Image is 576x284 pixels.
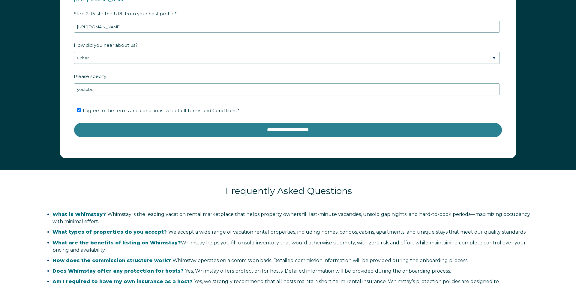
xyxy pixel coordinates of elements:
span: How does the commission structure work? [52,258,171,263]
input: airbnb.com/users/show/12345 [74,21,500,33]
span: Read Full Terms and Conditions [164,108,236,113]
span: We accept a wide range of vacation rental properties, including homes, condos, cabins, apartments... [52,229,526,235]
span: I agree to the terms and conditions [83,108,240,113]
span: What types of properties do you accept? [52,229,167,235]
input: I agree to the terms and conditions Read Full Terms and Conditions * [77,108,81,112]
span: Does Whimstay offer any protection for hosts? [52,268,184,274]
span: Please specify [74,72,106,81]
span: What is Whimstay? [52,211,106,217]
span: Yes, Whimstay offers protection for hosts. Detailed information will be provided during the onboa... [52,268,451,274]
a: Read Full Terms and Conditions [163,108,238,113]
span: Frequently Asked Questions [226,185,352,196]
span: Whimstay is the leading vacation rental marketplace that helps property owners fill last-minute v... [52,211,530,224]
span: How did you hear about us? [74,40,138,50]
span: Whimstay operates on a commission basis. Detailed commission information will be provided during ... [52,258,468,263]
span: Whimstay helps you fill unsold inventory that would otherwise sit empty, with zero risk and effor... [52,240,526,253]
strong: What are the benefits of listing on Whimstay? [52,240,181,246]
